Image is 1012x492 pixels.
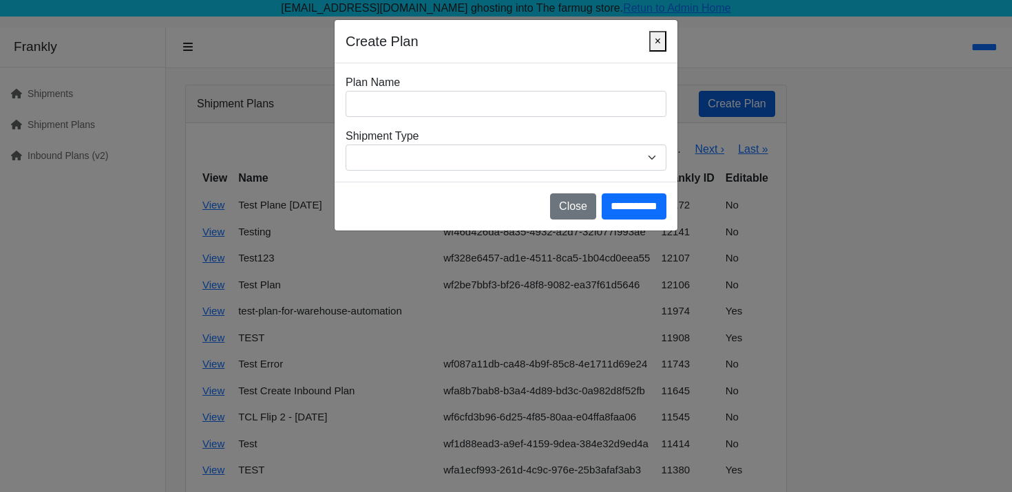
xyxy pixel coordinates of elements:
[346,128,419,145] label: Shipment Type
[655,35,661,47] span: ×
[550,193,596,220] button: Close
[346,74,400,91] label: Plan Name
[346,31,419,52] h5: Create Plan
[649,31,666,52] button: Close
